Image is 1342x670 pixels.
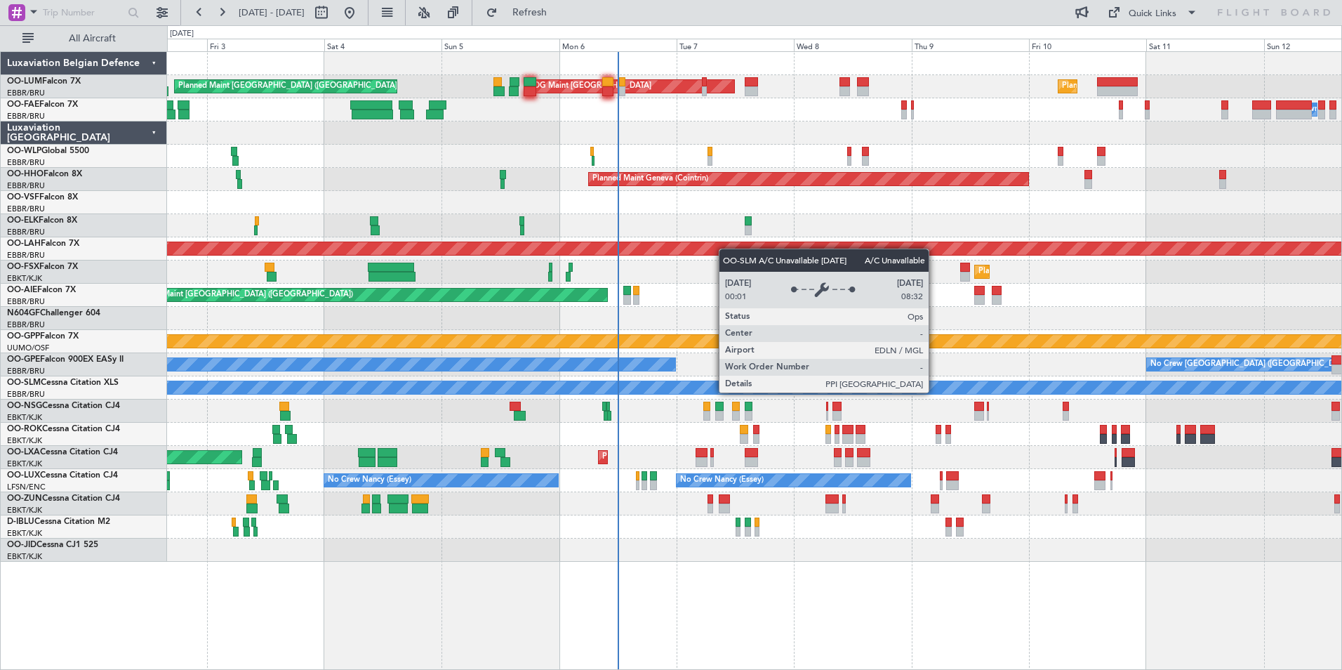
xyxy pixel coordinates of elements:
[7,332,79,341] a: OO-GPPFalcon 7X
[15,27,152,50] button: All Aircraft
[7,518,34,526] span: D-IBLU
[7,528,42,539] a: EBKT/KJK
[7,147,89,155] a: OO-WLPGlobal 5500
[1062,76,1316,97] div: Planned Maint [GEOGRAPHIC_DATA] ([GEOGRAPHIC_DATA] National)
[479,1,564,24] button: Refresh
[500,8,559,18] span: Refresh
[324,39,441,51] div: Sat 4
[7,379,41,387] span: OO-SLM
[7,412,42,423] a: EBKT/KJK
[7,494,42,503] span: OO-ZUN
[441,39,559,51] div: Sun 5
[7,494,120,503] a: OO-ZUNCessna Citation CJ4
[7,273,42,284] a: EBKT/KJK
[7,355,124,364] a: OO-GPEFalcon 900EX EASy II
[7,471,40,480] span: OO-LUX
[36,34,148,44] span: All Aircraft
[7,100,39,109] span: OO-FAE
[559,39,677,51] div: Mon 6
[7,157,45,168] a: EBBR/BRU
[7,193,78,202] a: OO-VSFFalcon 8X
[7,551,42,562] a: EBKT/KJK
[978,261,1142,282] div: Planned Maint Kortrijk-[GEOGRAPHIC_DATA]
[680,470,764,491] div: No Crew Nancy (Essey)
[239,6,305,19] span: [DATE] - [DATE]
[7,193,39,202] span: OO-VSF
[1146,39,1263,51] div: Sat 11
[43,2,124,23] input: Trip Number
[7,355,40,364] span: OO-GPE
[7,309,40,317] span: N604GF
[7,459,42,469] a: EBKT/KJK
[7,147,41,155] span: OO-WLP
[7,100,78,109] a: OO-FAEFalcon 7X
[7,448,40,456] span: OO-LXA
[178,76,432,97] div: Planned Maint [GEOGRAPHIC_DATA] ([GEOGRAPHIC_DATA] National)
[7,518,110,526] a: D-IBLUCessna Citation M2
[7,216,39,225] span: OO-ELK
[7,296,45,307] a: EBBR/BRU
[7,239,79,248] a: OO-LAHFalcon 7X
[7,170,44,178] span: OO-HHO
[7,88,45,98] a: EBBR/BRU
[528,76,651,97] div: AOG Maint [GEOGRAPHIC_DATA]
[7,541,98,549] a: OO-JIDCessna CJ1 525
[7,505,42,515] a: EBKT/KJK
[7,309,100,317] a: N604GFChallenger 604
[7,77,81,86] a: OO-LUMFalcon 7X
[602,447,766,468] div: Planned Maint Kortrijk-[GEOGRAPHIC_DATA]
[7,425,120,433] a: OO-ROKCessna Citation CJ4
[7,77,42,86] span: OO-LUM
[7,286,76,294] a: OO-AIEFalcon 7X
[7,263,39,271] span: OO-FSX
[7,204,45,214] a: EBBR/BRU
[7,180,45,191] a: EBBR/BRU
[7,111,45,121] a: EBBR/BRU
[7,286,37,294] span: OO-AIE
[7,402,42,410] span: OO-NSG
[7,379,119,387] a: OO-SLMCessna Citation XLS
[912,39,1029,51] div: Thu 9
[1029,39,1146,51] div: Fri 10
[1101,1,1204,24] button: Quick Links
[122,284,353,306] div: Unplanned Maint [GEOGRAPHIC_DATA] ([GEOGRAPHIC_DATA])
[794,39,911,51] div: Wed 8
[7,332,40,341] span: OO-GPP
[7,435,42,446] a: EBKT/KJK
[7,541,36,549] span: OO-JID
[7,482,46,492] a: LFSN/ENC
[7,170,82,178] a: OO-HHOFalcon 8X
[7,227,45,237] a: EBBR/BRU
[7,239,41,248] span: OO-LAH
[7,250,45,261] a: EBBR/BRU
[7,320,45,330] a: EBBR/BRU
[170,28,194,40] div: [DATE]
[592,169,708,190] div: Planned Maint Geneva (Cointrin)
[7,343,49,353] a: UUMO/OSF
[7,448,118,456] a: OO-LXACessna Citation CJ4
[7,366,45,376] a: EBBR/BRU
[1129,7,1176,21] div: Quick Links
[7,263,78,271] a: OO-FSXFalcon 7X
[7,425,42,433] span: OO-ROK
[207,39,324,51] div: Fri 3
[7,402,120,410] a: OO-NSGCessna Citation CJ4
[7,471,118,480] a: OO-LUXCessna Citation CJ4
[328,470,411,491] div: No Crew Nancy (Essey)
[7,389,45,400] a: EBBR/BRU
[677,39,794,51] div: Tue 7
[7,216,77,225] a: OO-ELKFalcon 8X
